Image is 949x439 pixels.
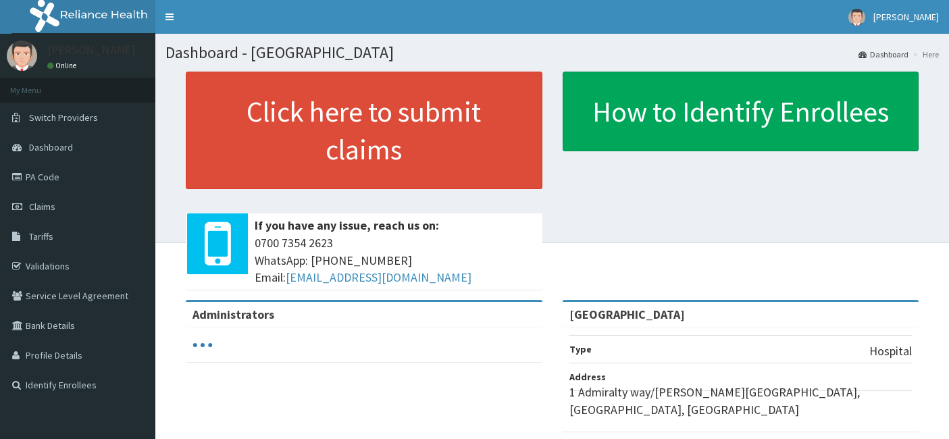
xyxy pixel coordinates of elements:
svg: audio-loading [193,335,213,355]
h1: Dashboard - [GEOGRAPHIC_DATA] [165,44,939,61]
strong: [GEOGRAPHIC_DATA] [569,307,685,322]
img: User Image [848,9,865,26]
span: Claims [29,201,55,213]
b: If you have any issue, reach us on: [255,217,439,233]
a: Click here to submit claims [186,72,542,189]
b: Type [569,343,592,355]
img: User Image [7,41,37,71]
span: [PERSON_NAME] [873,11,939,23]
span: Switch Providers [29,111,98,124]
p: [PERSON_NAME] [47,44,136,56]
a: [EMAIL_ADDRESS][DOMAIN_NAME] [286,269,471,285]
span: Tariffs [29,230,53,242]
a: Online [47,61,80,70]
b: Administrators [193,307,274,322]
li: Here [910,49,939,60]
span: 0700 7354 2623 WhatsApp: [PHONE_NUMBER] Email: [255,234,536,286]
a: Dashboard [858,49,908,60]
a: How to Identify Enrollees [563,72,919,151]
p: 1 Admiralty way/[PERSON_NAME][GEOGRAPHIC_DATA], [GEOGRAPHIC_DATA], [GEOGRAPHIC_DATA] [569,384,913,418]
b: Address [569,371,606,383]
p: Hospital [869,342,912,360]
span: Dashboard [29,141,73,153]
